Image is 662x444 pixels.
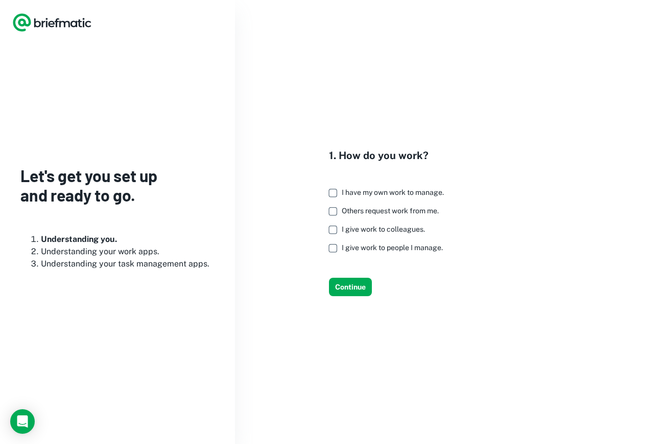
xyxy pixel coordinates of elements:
[12,12,92,33] a: Logo
[41,258,215,270] li: Understanding your task management apps.
[342,207,439,215] span: Others request work from me.
[342,243,443,252] span: I give work to people I manage.
[329,148,452,163] h4: 1. How do you work?
[329,278,372,296] button: Continue
[342,188,444,196] span: I have my own work to manage.
[41,234,117,244] b: Understanding you.
[20,166,215,205] h3: Let's get you set up and ready to go.
[342,225,425,233] span: I give work to colleagues.
[41,246,215,258] li: Understanding your work apps.
[10,409,35,434] div: Load Chat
